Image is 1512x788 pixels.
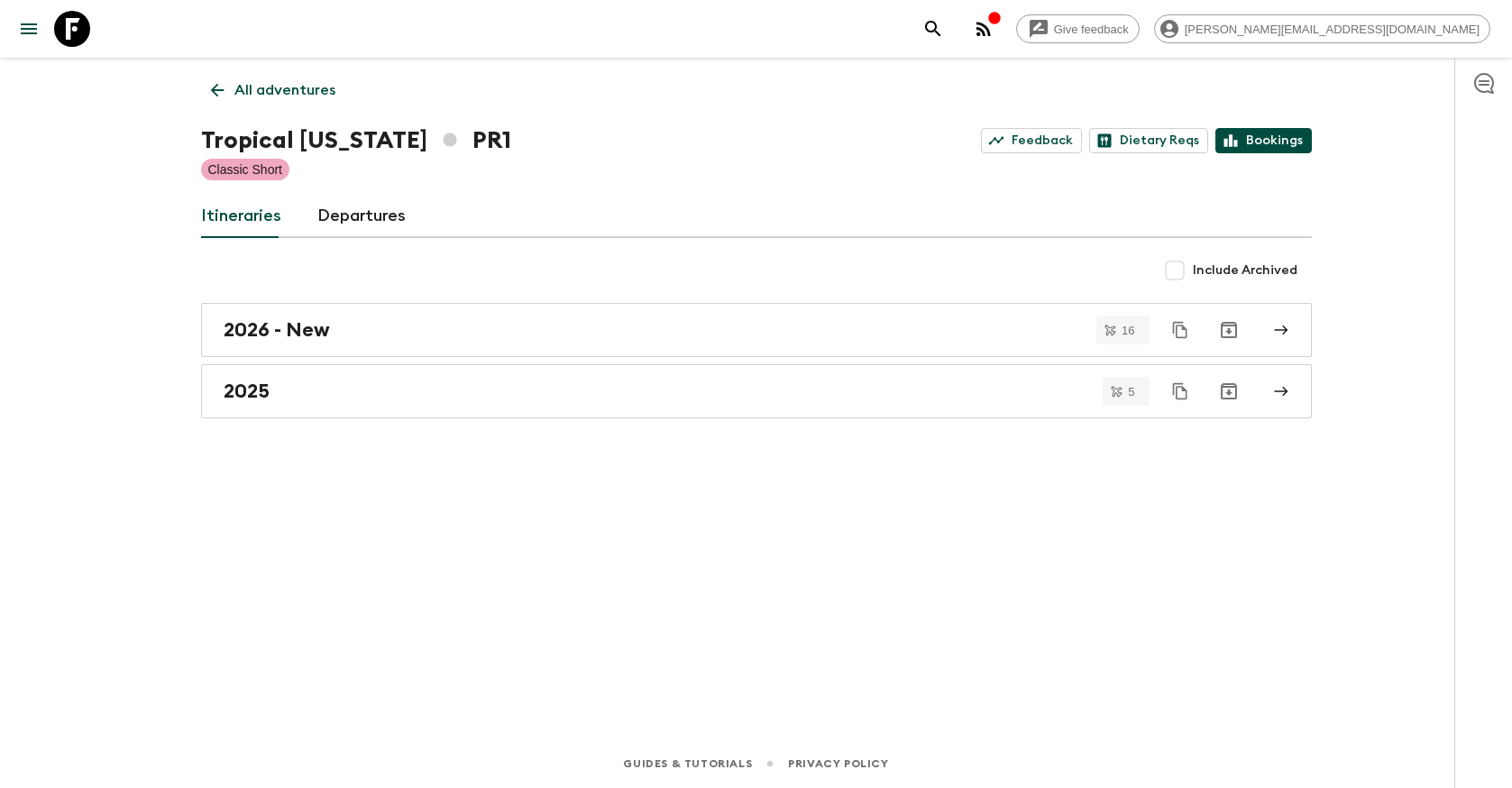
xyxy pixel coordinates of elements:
[1193,261,1297,279] span: Include Archived
[317,195,406,238] a: Departures
[915,11,951,47] button: search adventures
[1016,14,1140,43] a: Give feedback
[1089,128,1208,153] a: Dietary Reqs
[1175,23,1489,36] span: [PERSON_NAME][EMAIL_ADDRESS][DOMAIN_NAME]
[623,754,752,774] a: Guides & Tutorials
[1211,373,1247,409] button: Archive
[1215,128,1312,153] a: Bookings
[201,364,1312,418] a: 2025
[1044,23,1139,36] span: Give feedback
[224,380,270,403] h2: 2025
[788,754,888,774] a: Privacy Policy
[1164,375,1196,408] button: Duplicate
[201,195,281,238] a: Itineraries
[11,11,47,47] button: menu
[981,128,1082,153] a: Feedback
[1211,312,1247,348] button: Archive
[1164,314,1196,346] button: Duplicate
[1117,386,1145,398] span: 5
[224,318,330,342] h2: 2026 - New
[201,123,511,159] h1: Tropical [US_STATE] PR1
[234,79,335,101] p: All adventures
[201,72,345,108] a: All adventures
[208,160,282,179] p: Classic Short
[1154,14,1490,43] div: [PERSON_NAME][EMAIL_ADDRESS][DOMAIN_NAME]
[1111,325,1145,336] span: 16
[201,303,1312,357] a: 2026 - New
